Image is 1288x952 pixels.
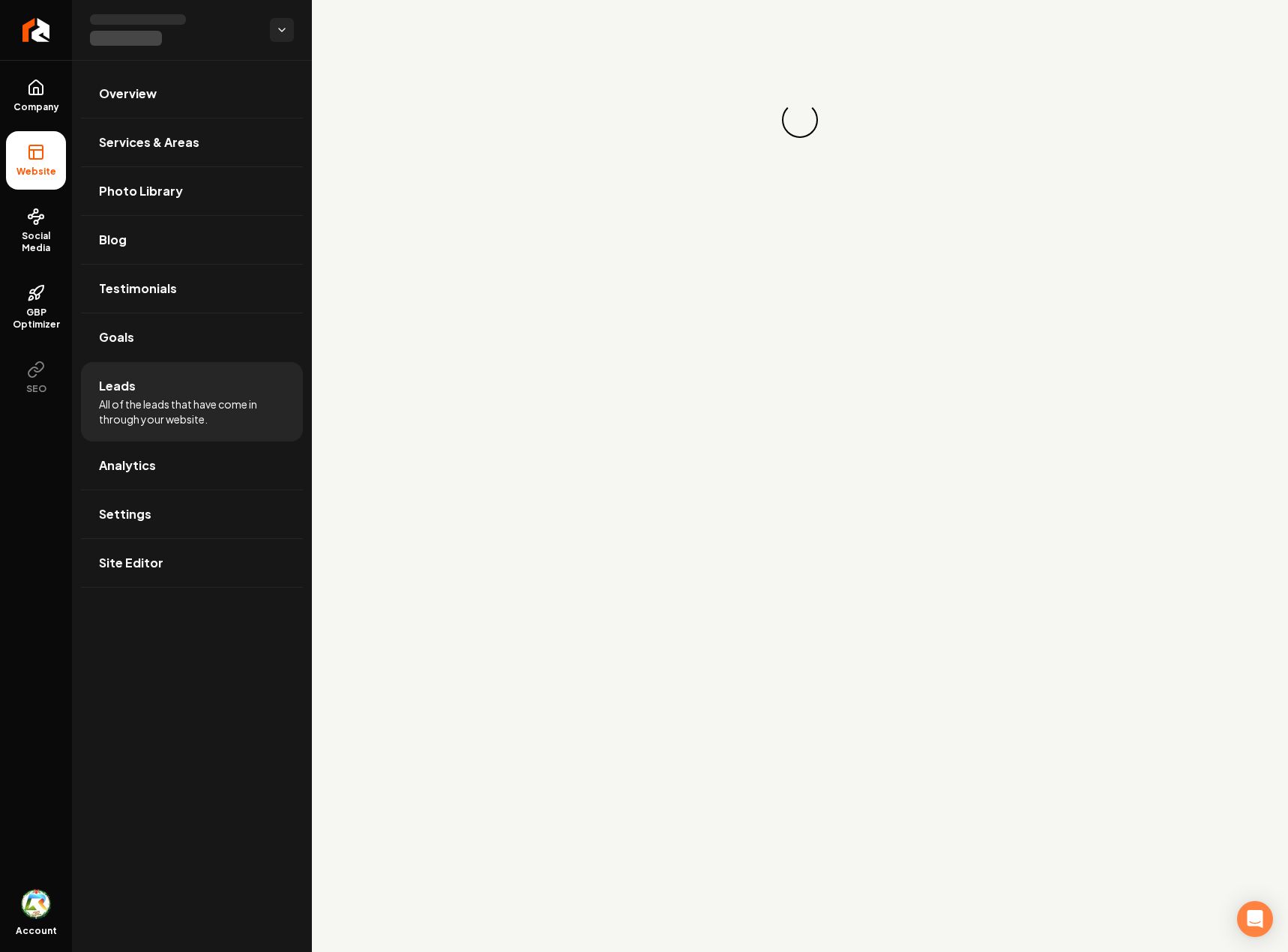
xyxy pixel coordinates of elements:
a: Social Media [6,196,66,266]
span: Overview [99,85,157,103]
img: Rebolt Logo [22,18,50,42]
span: Settings [99,505,151,523]
span: Testimonials [99,280,177,298]
span: Goals [99,328,134,346]
a: Company [6,67,66,125]
a: Settings [81,490,303,538]
span: Blog [99,231,127,249]
span: Company [7,101,65,113]
span: All of the leads that have come in through your website. [99,397,285,427]
button: Open user button [21,889,51,919]
a: GBP Optimizer [6,272,66,343]
span: Website [10,166,62,178]
div: Loading [774,94,825,145]
button: SEO [6,349,66,407]
span: Site Editor [99,554,163,572]
a: Analytics [81,442,303,489]
span: SEO [20,383,52,395]
a: Photo Library [81,167,303,215]
a: Site Editor [81,539,303,587]
span: Account [16,925,57,937]
span: Photo Library [99,182,183,200]
span: Services & Areas [99,133,199,151]
span: GBP Optimizer [6,307,66,331]
a: Services & Areas [81,118,303,166]
span: Social Media [6,230,66,254]
a: Overview [81,70,303,118]
div: Open Intercom Messenger [1237,901,1273,937]
span: Leads [99,377,136,395]
span: Analytics [99,457,156,475]
a: Goals [81,313,303,361]
img: Parker Hunter [21,889,51,919]
a: Testimonials [81,265,303,313]
a: Blog [81,216,303,264]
